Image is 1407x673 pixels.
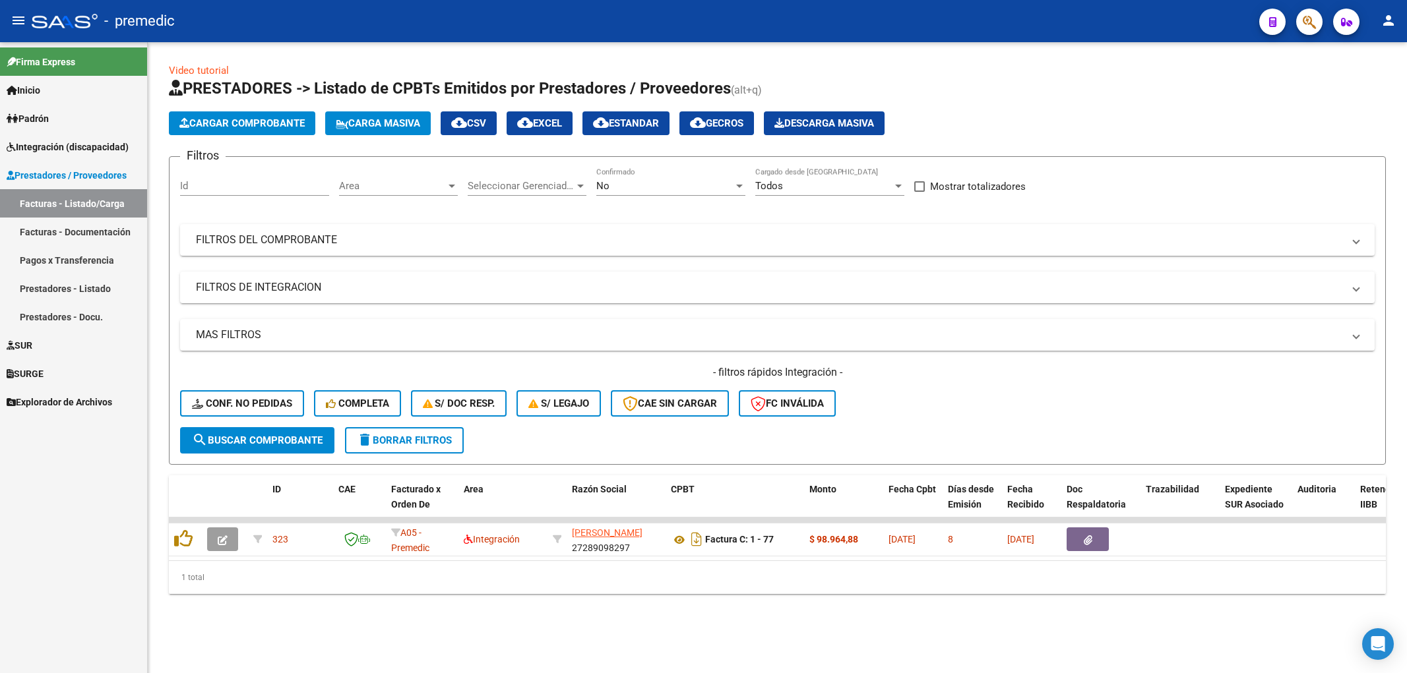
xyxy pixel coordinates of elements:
[464,484,484,494] span: Area
[623,397,717,409] span: CAE SIN CARGAR
[391,484,441,510] span: Facturado x Orden De
[468,180,575,192] span: Seleccionar Gerenciador
[1146,484,1199,494] span: Trazabilidad
[267,475,333,533] datatable-header-cell: ID
[7,168,127,183] span: Prestadores / Proveedores
[326,397,389,409] span: Completa
[688,529,705,550] i: Descargar documento
[272,484,281,494] span: ID
[507,111,573,135] button: EXCEL
[690,115,706,131] mat-icon: cloud_download
[169,79,731,98] span: PRESTADORES -> Listado de CPBTs Emitidos por Prestadores / Proveedores
[169,111,315,135] button: Cargar Comprobante
[679,111,754,135] button: Gecros
[357,432,373,448] mat-icon: delete
[739,390,836,417] button: FC Inválida
[338,484,356,494] span: CAE
[451,117,486,129] span: CSV
[458,475,547,533] datatable-header-cell: Area
[180,319,1375,351] mat-expansion-panel-header: MAS FILTROS
[357,434,452,446] span: Borrar Filtros
[611,390,729,417] button: CAE SIN CARGAR
[517,117,562,129] span: EXCEL
[7,140,129,154] span: Integración (discapacidad)
[386,475,458,533] datatable-header-cell: Facturado x Orden De
[517,115,533,131] mat-icon: cloud_download
[1362,628,1394,660] div: Open Intercom Messenger
[104,7,175,36] span: - premedic
[1002,475,1061,533] datatable-header-cell: Fecha Recibido
[1298,484,1336,494] span: Auditoria
[582,111,670,135] button: Estandar
[7,111,49,126] span: Padrón
[411,390,507,417] button: S/ Doc Resp.
[596,180,610,192] span: No
[516,390,601,417] button: S/ legajo
[7,395,112,409] span: Explorador de Archivos
[930,179,1026,194] span: Mostrar totalizadores
[314,390,401,417] button: Completa
[1292,475,1355,533] datatable-header-cell: Auditoria
[192,397,292,409] span: Conf. no pedidas
[889,484,936,494] span: Fecha Cpbt
[1141,475,1220,533] datatable-header-cell: Trazabilidad
[567,475,666,533] datatable-header-cell: Razón Social
[441,111,497,135] button: CSV
[528,397,589,409] span: S/ legajo
[196,280,1343,295] mat-panel-title: FILTROS DE INTEGRACION
[690,117,743,129] span: Gecros
[180,272,1375,303] mat-expansion-panel-header: FILTROS DE INTEGRACION
[7,338,32,353] span: SUR
[572,484,627,494] span: Razón Social
[883,475,943,533] datatable-header-cell: Fecha Cpbt
[7,55,75,69] span: Firma Express
[196,328,1343,342] mat-panel-title: MAS FILTROS
[180,390,304,417] button: Conf. no pedidas
[169,65,229,76] a: Video tutorial
[180,365,1375,380] h4: - filtros rápidos Integración -
[809,484,836,494] span: Monto
[179,117,305,129] span: Cargar Comprobante
[464,534,520,544] span: Integración
[192,434,323,446] span: Buscar Comprobante
[1067,484,1126,510] span: Doc Respaldatoria
[774,117,874,129] span: Descarga Masiva
[943,475,1002,533] datatable-header-cell: Días desde Emisión
[731,84,762,96] span: (alt+q)
[11,13,26,28] mat-icon: menu
[1381,13,1396,28] mat-icon: person
[180,224,1375,256] mat-expansion-panel-header: FILTROS DEL COMPROBANTE
[391,527,429,553] span: A05 - Premedic
[325,111,431,135] button: Carga Masiva
[196,233,1343,247] mat-panel-title: FILTROS DEL COMPROBANTE
[764,111,885,135] button: Descarga Masiva
[764,111,885,135] app-download-masive: Descarga masiva de comprobantes (adjuntos)
[755,180,783,192] span: Todos
[7,366,44,381] span: SURGE
[7,83,40,98] span: Inicio
[593,117,659,129] span: Estandar
[1360,484,1403,510] span: Retencion IIBB
[423,397,495,409] span: S/ Doc Resp.
[333,475,386,533] datatable-header-cell: CAE
[336,117,420,129] span: Carga Masiva
[572,527,642,538] span: [PERSON_NAME]
[339,180,446,192] span: Area
[948,534,953,544] span: 8
[751,397,824,409] span: FC Inválida
[889,534,916,544] span: [DATE]
[180,146,226,165] h3: Filtros
[169,561,1386,594] div: 1 total
[1220,475,1292,533] datatable-header-cell: Expediente SUR Asociado
[948,484,994,510] span: Días desde Emisión
[804,475,883,533] datatable-header-cell: Monto
[666,475,804,533] datatable-header-cell: CPBT
[593,115,609,131] mat-icon: cloud_download
[1061,475,1141,533] datatable-header-cell: Doc Respaldatoria
[1225,484,1284,510] span: Expediente SUR Asociado
[1007,484,1044,510] span: Fecha Recibido
[451,115,467,131] mat-icon: cloud_download
[345,427,464,454] button: Borrar Filtros
[180,427,334,454] button: Buscar Comprobante
[1007,534,1034,544] span: [DATE]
